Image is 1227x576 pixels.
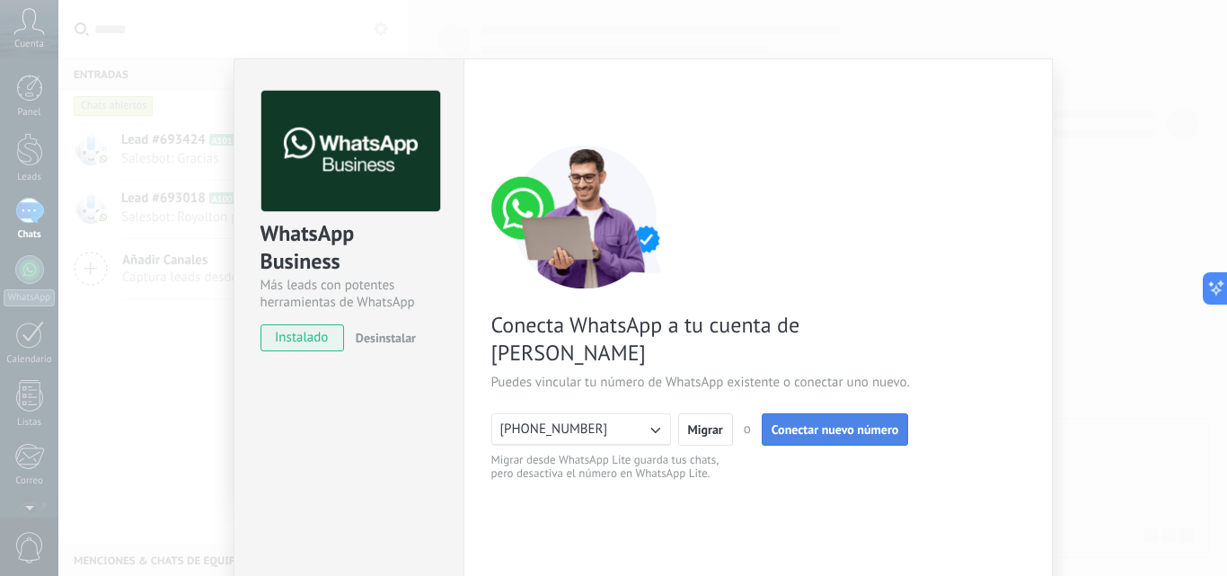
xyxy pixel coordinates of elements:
button: Desinstalar [349,324,416,351]
span: [PHONE_NUMBER] [500,421,608,439]
span: Conectar nuevo número [772,423,899,436]
span: Desinstalar [356,330,416,346]
span: instalado [261,324,343,351]
span: Migrar desde WhatsApp Lite guarda tus chats, pero desactiva el número en WhatsApp Lite. [491,453,740,480]
img: connect number [491,145,680,288]
button: Migrar [678,413,733,446]
div: WhatsApp Business [260,219,437,277]
span: o [744,421,751,439]
span: Conecta WhatsApp a tu cuenta de [PERSON_NAME] [491,311,919,367]
img: logo_main.png [261,91,440,212]
span: Puedes vincular tu número de WhatsApp existente o conectar uno nuevo. [491,374,910,392]
button: Conectar nuevo número [762,413,909,446]
div: Más leads con potentes herramientas de WhatsApp [260,277,437,311]
span: Migrar [688,423,723,436]
button: [PHONE_NUMBER] [491,413,671,446]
